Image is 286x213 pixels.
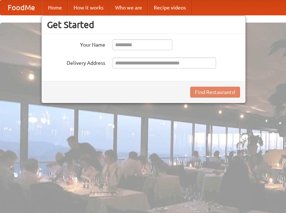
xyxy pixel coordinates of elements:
[148,0,192,15] a: Recipe videos
[47,39,105,48] label: Your Name
[109,0,148,15] a: Who we are
[0,0,42,15] a: FoodMe
[47,19,240,30] h3: Get Started
[42,0,68,15] a: Home
[47,58,105,67] label: Delivery Address
[68,0,109,15] a: How it works
[190,87,240,98] button: Find Restaurants!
